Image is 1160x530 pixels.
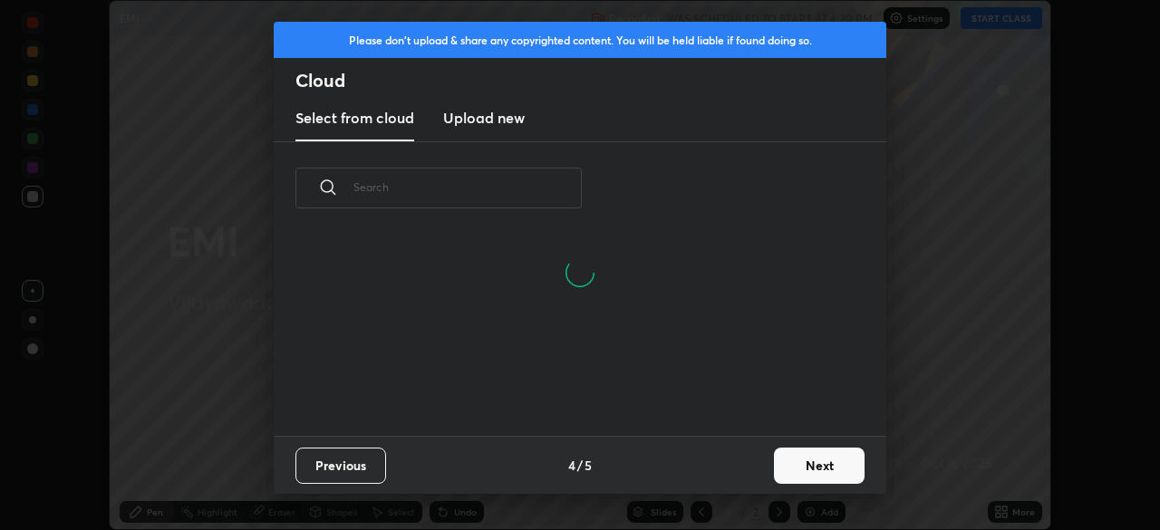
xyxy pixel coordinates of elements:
button: Previous [295,448,386,484]
input: Search [353,149,582,226]
h4: 5 [585,456,592,475]
button: Next [774,448,865,484]
div: Please don't upload & share any copyrighted content. You will be held liable if found doing so. [274,22,886,58]
h3: Upload new [443,107,525,129]
h4: / [577,456,583,475]
h4: 4 [568,456,575,475]
h3: Select from cloud [295,107,414,129]
h2: Cloud [295,69,886,92]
